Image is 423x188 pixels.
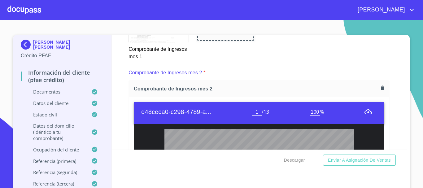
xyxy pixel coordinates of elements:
p: Crédito PFAE [21,52,104,59]
span: Enviar a Asignación de Ventas [328,156,391,164]
p: Estado Civil [21,111,91,118]
p: Información del cliente (PFAE crédito) [21,69,104,84]
span: Descargar [284,156,305,164]
button: Descargar [281,155,307,166]
button: account of current user [353,5,416,15]
p: Datos del domicilio (idéntico a tu comprobante) [21,123,91,141]
p: Referencia (tercera) [21,181,91,187]
button: menu [364,108,372,116]
p: [PERSON_NAME] [PERSON_NAME] [33,40,104,50]
span: Comprobante de Ingresos mes 2 [134,85,378,92]
span: % [320,108,324,115]
span: [PERSON_NAME] [353,5,408,15]
p: Comprobante de Ingresos mes 2 [129,69,202,77]
p: Comprobante de Ingresos mes 1 [129,43,188,60]
p: Ocupación del Cliente [21,146,91,153]
span: / 13 [262,108,269,115]
h6: d48ceca0-c298-4789-a... [141,107,252,117]
p: Documentos [21,89,91,95]
p: Referencia (primera) [21,158,91,164]
div: [PERSON_NAME] [PERSON_NAME] [21,40,104,52]
button: Enviar a Asignación de Ventas [323,155,396,166]
p: Datos del cliente [21,100,91,106]
p: Referencia (segunda) [21,169,91,175]
img: Docupass spot blue [21,40,33,50]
